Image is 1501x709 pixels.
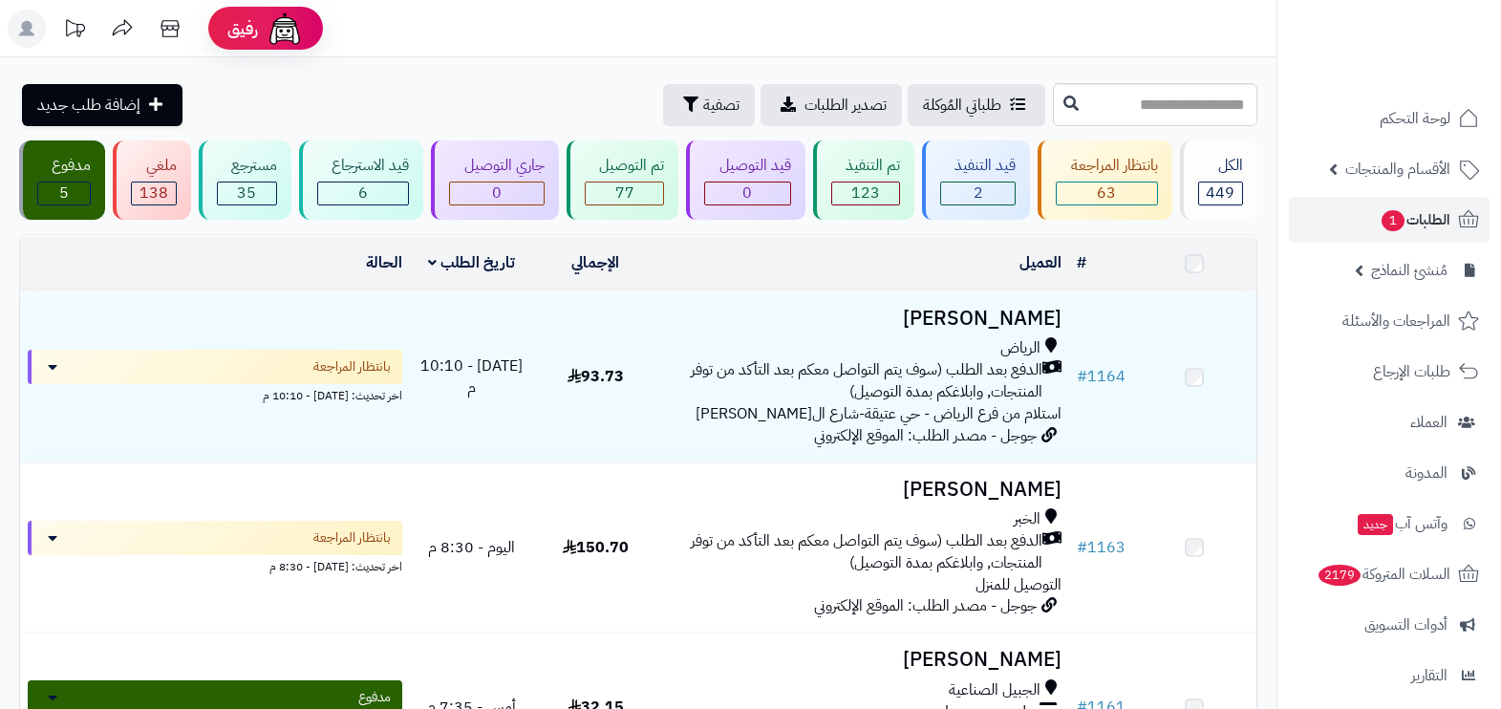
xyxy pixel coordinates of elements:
h3: [PERSON_NAME] [665,649,1061,671]
div: 6 [318,183,408,204]
div: 138 [132,183,175,204]
span: تصفية [703,94,740,117]
a: بانتظار المراجعة 63 [1034,140,1175,220]
span: الدفع بعد الطلب (سوف يتم التواصل معكم بعد التأكد من توفر المنتجات, وابلاغكم بمدة التوصيل) [665,359,1042,403]
a: لوحة التحكم [1289,96,1490,141]
a: جاري التوصيل 0 [427,140,562,220]
span: 449 [1206,182,1234,204]
a: قيد التوصيل 0 [682,140,808,220]
div: 63 [1057,183,1156,204]
a: #1163 [1077,536,1126,559]
span: إضافة طلب جديد [37,94,140,117]
a: المدونة [1289,450,1490,496]
span: 63 [1097,182,1116,204]
span: المراجعات والأسئلة [1342,308,1450,334]
a: أدوات التسويق [1289,602,1490,648]
span: الرياض [1000,337,1040,359]
div: بانتظار المراجعة [1056,155,1157,177]
span: الخبر [1014,508,1040,530]
a: تم التوصيل 77 [563,140,682,220]
div: قيد الاسترجاع [317,155,409,177]
span: 2 [974,182,983,204]
span: 123 [851,182,880,204]
span: لوحة التحكم [1380,105,1450,132]
span: الأقسام والمنتجات [1345,156,1450,183]
span: الجبيل الصناعية [949,679,1040,701]
span: [DATE] - 10:10 م [420,354,523,399]
a: الكل449 [1176,140,1261,220]
div: مسترجع [217,155,277,177]
a: الطلبات1 [1289,197,1490,243]
span: الدفع بعد الطلب (سوف يتم التواصل معكم بعد التأكد من توفر المنتجات, وابلاغكم بمدة التوصيل) [665,530,1042,574]
a: تصدير الطلبات [761,84,902,126]
span: تصدير الطلبات [804,94,887,117]
div: اخر تحديث: [DATE] - 8:30 م [28,555,402,575]
a: # [1077,251,1086,274]
span: المدونة [1405,460,1447,486]
a: تحديثات المنصة [51,10,98,53]
a: طلباتي المُوكلة [908,84,1045,126]
h3: [PERSON_NAME] [665,308,1061,330]
span: جديد [1358,514,1393,535]
span: # [1077,365,1087,388]
div: مدفوع [37,155,91,177]
a: العملاء [1289,399,1490,445]
span: طلبات الإرجاع [1373,358,1450,385]
div: تم التوصيل [585,155,664,177]
span: جوجل - مصدر الطلب: الموقع الإلكتروني [814,594,1037,617]
span: جوجل - مصدر الطلب: الموقع الإلكتروني [814,424,1037,447]
span: 1 [1382,210,1405,231]
a: مدفوع 5 [15,140,109,220]
a: إضافة طلب جديد [22,84,182,126]
div: ملغي [131,155,176,177]
span: طلباتي المُوكلة [923,94,1001,117]
span: 6 [358,182,368,204]
div: 77 [586,183,663,204]
span: أدوات التسويق [1364,612,1447,638]
span: التقارير [1411,662,1447,689]
div: 35 [218,183,276,204]
span: بانتظار المراجعة [313,357,391,376]
a: مسترجع 35 [195,140,295,220]
a: الحالة [366,251,402,274]
span: 77 [615,182,634,204]
a: التقارير [1289,653,1490,698]
span: التوصيل للمنزل [976,573,1061,596]
a: قيد الاسترجاع 6 [295,140,427,220]
div: الكل [1198,155,1243,177]
a: السلات المتروكة2179 [1289,551,1490,597]
div: 0 [705,183,789,204]
a: المراجعات والأسئلة [1289,298,1490,344]
span: 2179 [1319,565,1361,586]
a: الإجمالي [571,251,619,274]
a: وآتس آبجديد [1289,501,1490,547]
div: تم التنفيذ [831,155,900,177]
a: طلبات الإرجاع [1289,349,1490,395]
div: جاري التوصيل [449,155,544,177]
button: تصفية [663,84,755,126]
div: 0 [450,183,543,204]
span: 93.73 [568,365,624,388]
span: 5 [59,182,69,204]
div: 123 [832,183,899,204]
a: تم التنفيذ 123 [809,140,918,220]
span: مدفوع [358,688,391,707]
span: 0 [492,182,502,204]
div: قيد التوصيل [704,155,790,177]
div: اخر تحديث: [DATE] - 10:10 م [28,384,402,404]
span: الطلبات [1380,206,1450,233]
span: 150.70 [563,536,629,559]
span: وآتس آب [1356,510,1447,537]
span: اليوم - 8:30 م [428,536,515,559]
span: مُنشئ النماذج [1371,257,1447,284]
img: logo-2.png [1371,51,1483,91]
span: 35 [237,182,256,204]
img: ai-face.png [266,10,304,48]
a: تاريخ الطلب [428,251,515,274]
div: قيد التنفيذ [940,155,1016,177]
span: 0 [742,182,752,204]
h3: [PERSON_NAME] [665,479,1061,501]
a: ملغي 138 [109,140,194,220]
span: # [1077,536,1087,559]
span: بانتظار المراجعة [313,528,391,548]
